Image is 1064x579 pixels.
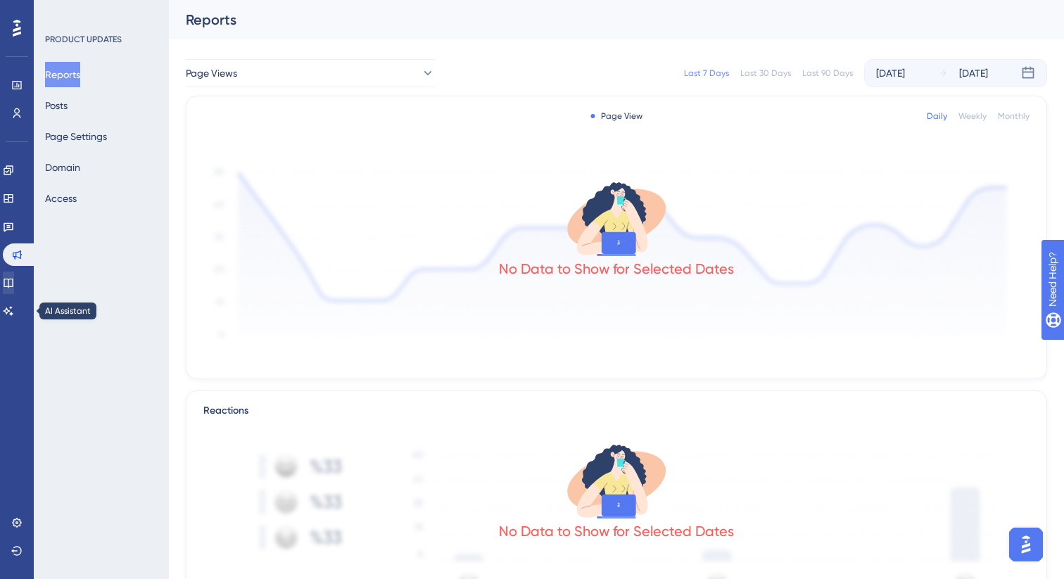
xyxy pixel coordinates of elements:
[876,65,905,82] div: [DATE]
[958,110,987,122] div: Weekly
[684,68,729,79] div: Last 7 Days
[927,110,947,122] div: Daily
[1005,523,1047,566] iframe: UserGuiding AI Assistant Launcher
[998,110,1030,122] div: Monthly
[203,402,1030,419] div: Reactions
[499,259,734,279] div: No Data to Show for Selected Dates
[499,521,734,541] div: No Data to Show for Selected Dates
[45,34,122,45] div: PRODUCT UPDATES
[33,4,88,20] span: Need Help?
[186,10,1012,30] div: Reports
[186,59,435,87] button: Page Views
[45,124,107,149] button: Page Settings
[45,155,80,180] button: Domain
[45,93,68,118] button: Posts
[591,110,642,122] div: Page View
[740,68,791,79] div: Last 30 Days
[45,186,77,211] button: Access
[959,65,988,82] div: [DATE]
[186,65,237,82] span: Page Views
[45,62,80,87] button: Reports
[802,68,853,79] div: Last 90 Days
